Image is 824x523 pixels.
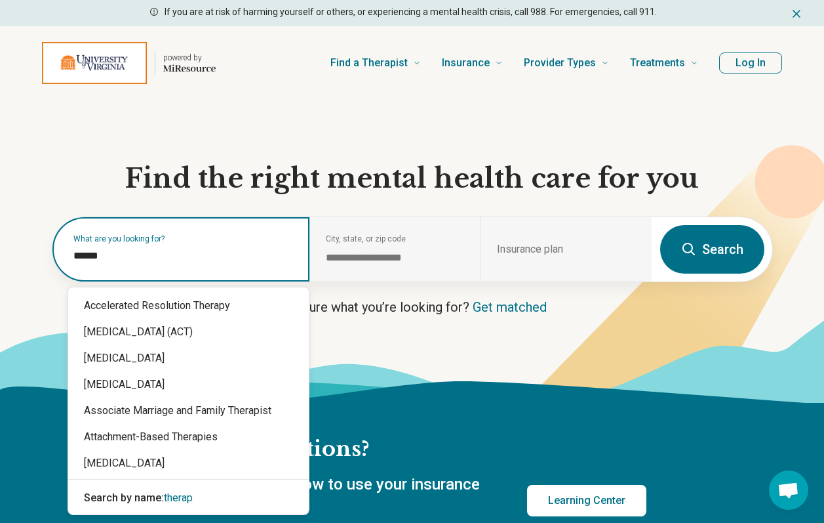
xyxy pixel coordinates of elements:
[68,319,309,345] div: [MEDICAL_DATA] (ACT)
[68,450,309,476] div: [MEDICAL_DATA]
[68,293,309,319] div: Accelerated Resolution Therapy
[52,161,773,196] h1: Find the right mental health care for you
[68,371,309,398] div: [MEDICAL_DATA]
[164,492,193,504] span: therap
[330,54,408,72] span: Find a Therapist
[52,298,773,316] p: Not sure what you’re looking for?
[73,235,294,243] label: What are you looking for?
[84,492,164,504] span: Search by name:
[630,54,685,72] span: Treatments
[146,436,646,463] h2: Have any questions?
[473,299,547,315] a: Get matched
[719,52,782,73] button: Log In
[68,345,309,371] div: [MEDICAL_DATA]
[790,5,803,21] button: Dismiss
[146,474,496,518] p: Browse our guide on how to use your insurance and what to expect.
[527,485,646,516] a: Learning Center
[42,42,216,84] a: Home page
[442,54,490,72] span: Insurance
[68,424,309,450] div: Attachment-Based Therapies
[163,52,216,63] p: powered by
[68,287,309,516] div: Suggestions
[524,54,596,72] span: Provider Types
[165,5,657,19] p: If you are at risk of harming yourself or others, or experiencing a mental health crisis, call 98...
[68,398,309,424] div: Associate Marriage and Family Therapist
[660,225,764,274] button: Search
[769,471,808,510] div: Open chat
